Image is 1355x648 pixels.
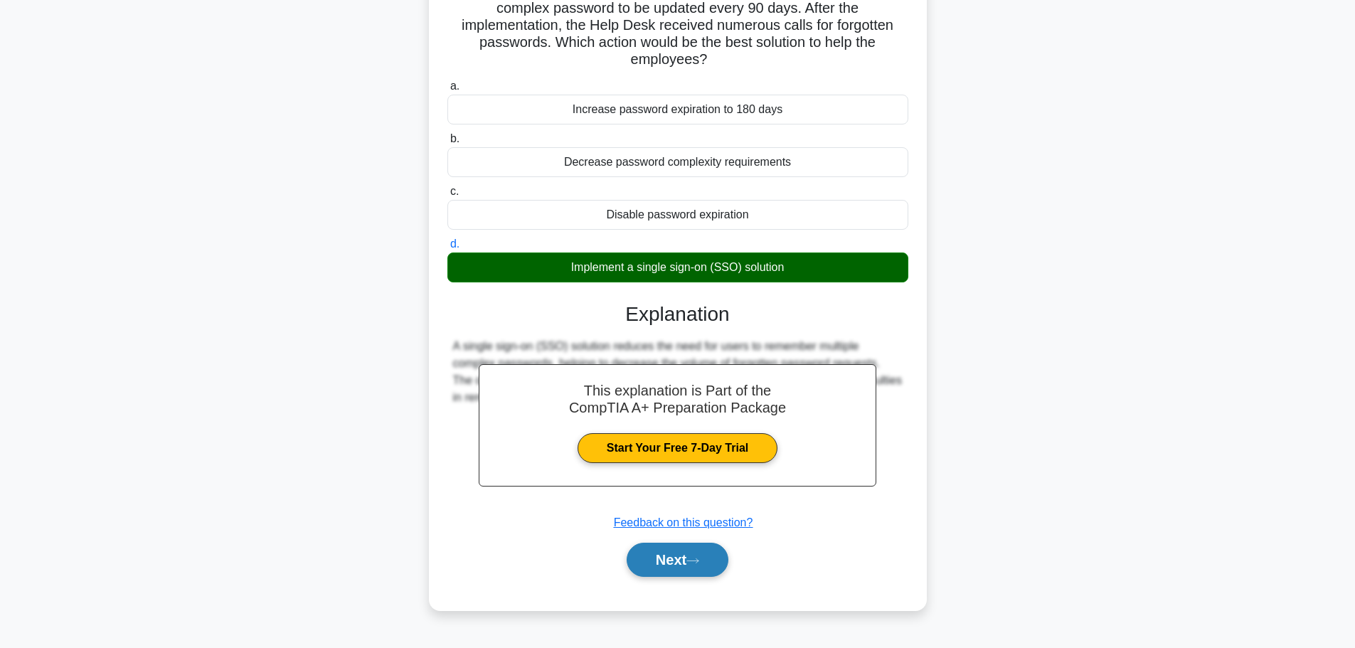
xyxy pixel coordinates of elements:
div: A single sign-on (SSO) solution reduces the need for users to remember multiple complex passwords... [453,338,903,406]
div: Disable password expiration [447,200,908,230]
button: Next [627,543,728,577]
span: b. [450,132,459,144]
a: Start Your Free 7-Day Trial [578,433,777,463]
span: a. [450,80,459,92]
div: Implement a single sign-on (SSO) solution [447,253,908,282]
h3: Explanation [456,302,900,326]
span: c. [450,185,459,197]
a: Feedback on this question? [614,516,753,529]
div: Increase password expiration to 180 days [447,95,908,124]
span: d. [450,238,459,250]
div: Decrease password complexity requirements [447,147,908,177]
